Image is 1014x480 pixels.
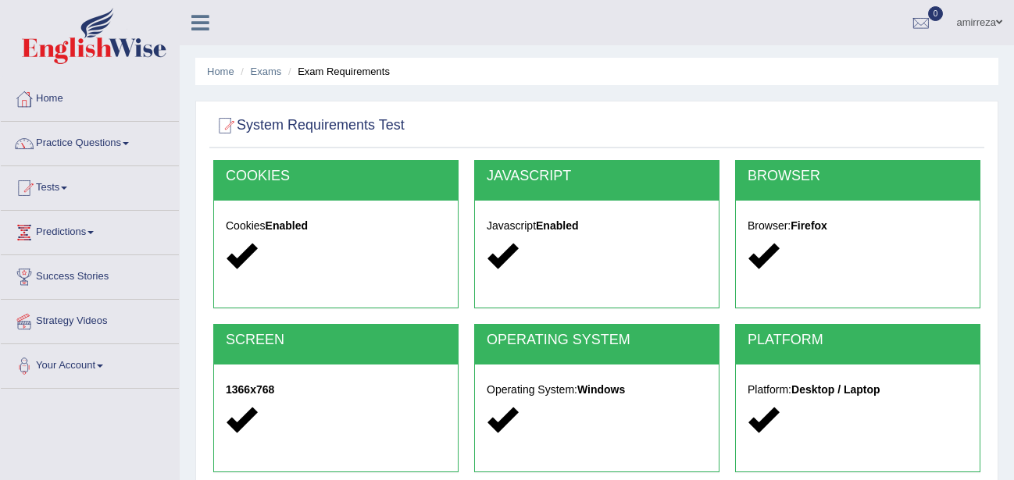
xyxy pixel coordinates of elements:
li: Exam Requirements [284,64,390,79]
a: Exams [251,66,282,77]
strong: Firefox [791,219,827,232]
h2: JAVASCRIPT [487,169,707,184]
a: Predictions [1,211,179,250]
h2: SCREEN [226,332,446,348]
h2: BROWSER [748,169,968,184]
strong: 1366x768 [226,383,274,396]
strong: Windows [577,383,625,396]
a: Home [1,77,179,116]
h2: PLATFORM [748,332,968,348]
h5: Operating System: [487,384,707,396]
strong: Enabled [536,219,578,232]
a: Success Stories [1,255,179,294]
a: Strategy Videos [1,300,179,339]
span: 0 [928,6,944,21]
h5: Platform: [748,384,968,396]
h5: Browser: [748,220,968,232]
h2: COOKIES [226,169,446,184]
a: Tests [1,166,179,205]
strong: Desktop / Laptop [791,383,880,396]
a: Home [207,66,234,77]
h2: OPERATING SYSTEM [487,332,707,348]
h5: Javascript [487,220,707,232]
a: Practice Questions [1,122,179,161]
h5: Cookies [226,220,446,232]
h2: System Requirements Test [213,114,405,137]
a: Your Account [1,344,179,383]
strong: Enabled [266,219,308,232]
